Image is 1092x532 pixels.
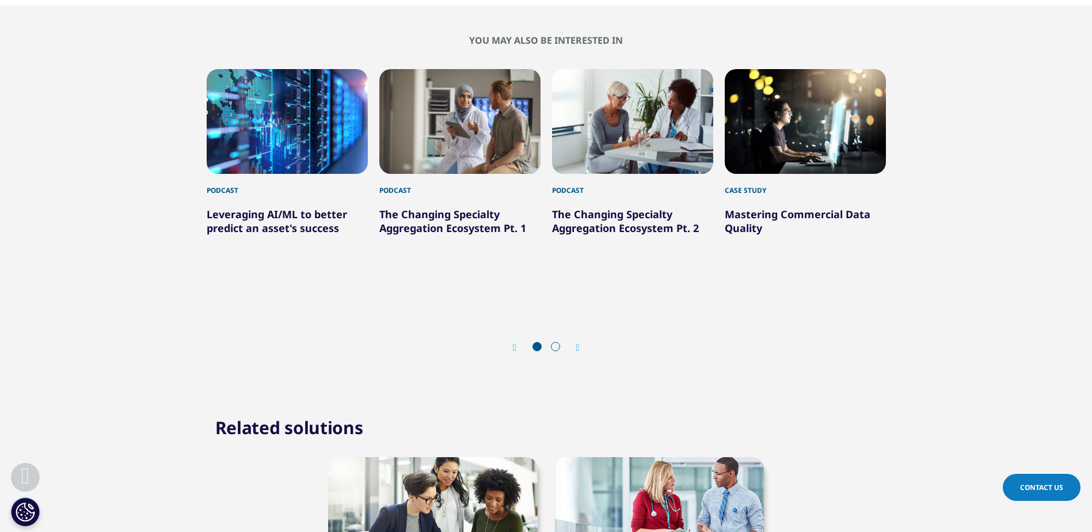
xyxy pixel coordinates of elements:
div: Next slide [565,342,580,353]
div: 3 / 6 [552,69,713,290]
h2: Related solutions [215,416,363,439]
a: Leveraging AI/ML to better predict an asset's success [207,207,347,235]
div: 2 / 6 [379,69,541,290]
a: Contact Us [1003,474,1080,501]
div: Case Study [725,174,886,196]
div: Podcast [552,174,713,196]
a: Mastering Commercial Data Quality [725,207,870,235]
div: 1 / 6 [207,69,368,290]
button: Cookies Settings [11,497,40,526]
div: Previous slide [513,342,528,353]
a: The Changing Specialty Aggregation Ecosystem Pt. 1 [379,207,526,235]
div: Podcast [379,174,541,196]
a: The Changing Specialty Aggregation Ecosystem Pt. 2 [552,207,699,235]
div: Podcast [207,174,368,196]
div: 4 / 6 [725,69,886,290]
span: Contact Us [1020,482,1063,492]
h2: You may also be interested in [207,35,886,46]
